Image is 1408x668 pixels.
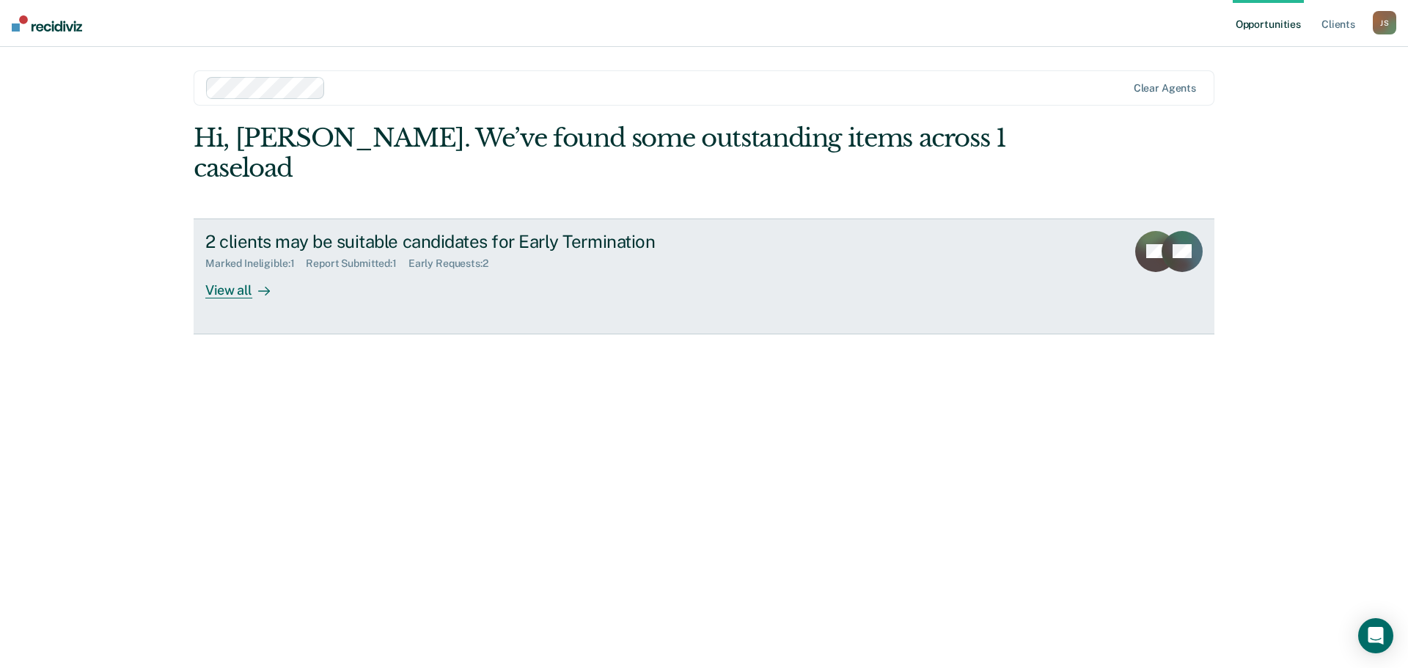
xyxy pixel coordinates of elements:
div: Clear agents [1134,82,1196,95]
div: Hi, [PERSON_NAME]. We’ve found some outstanding items across 1 caseload [194,123,1011,183]
img: Recidiviz [12,15,82,32]
div: J S [1373,11,1396,34]
div: View all [205,270,287,298]
button: JS [1373,11,1396,34]
a: 2 clients may be suitable candidates for Early TerminationMarked Ineligible:1Report Submitted:1Ea... [194,219,1214,334]
div: Report Submitted : 1 [306,257,408,270]
div: Early Requests : 2 [408,257,500,270]
div: Marked Ineligible : 1 [205,257,306,270]
div: Open Intercom Messenger [1358,618,1393,653]
div: 2 clients may be suitable candidates for Early Termination [205,231,720,252]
